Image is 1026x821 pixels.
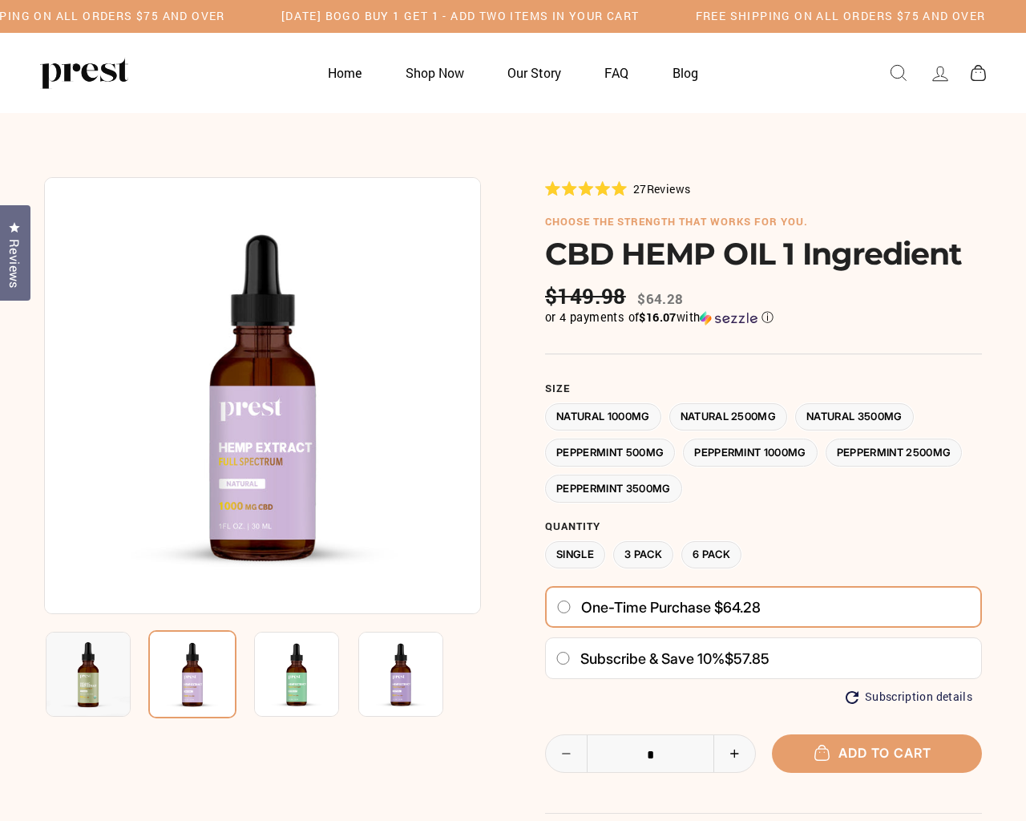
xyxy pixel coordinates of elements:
[545,284,630,309] span: $149.98
[639,309,676,325] span: $16.07
[581,599,761,617] span: One-time purchase $64.28
[546,735,588,772] button: Reduce item quantity by one
[148,630,236,718] img: CBD HEMP OIL 1 Ingredient
[545,216,982,229] h6: choose the strength that works for you.
[826,439,963,467] label: Peppermint 2500MG
[580,650,725,667] span: Subscribe & save 10%
[546,735,755,774] input: quantity
[281,10,640,23] h5: [DATE] BOGO BUY 1 GET 1 - ADD TWO ITEMS IN YOUR CART
[4,239,25,289] span: Reviews
[795,403,914,431] label: Natural 3500MG
[386,57,484,88] a: Shop Now
[613,541,673,569] label: 3 Pack
[683,439,818,467] label: Peppermint 1000MG
[772,734,983,772] button: Add to cart
[633,181,647,196] span: 27
[652,57,718,88] a: Blog
[545,382,982,395] label: Size
[545,309,982,326] div: or 4 payments of with
[545,475,682,503] label: Peppermint 3500MG
[46,632,131,717] img: CBD HEMP OIL 1 Ingredient
[545,541,605,569] label: Single
[545,439,675,467] label: Peppermint 500MG
[696,10,986,23] h5: Free Shipping on all orders $75 and over
[846,690,972,704] button: Subscription details
[545,309,982,326] div: or 4 payments of$16.07withSezzle Click to learn more about Sezzle
[545,403,661,431] label: Natural 1000MG
[308,57,382,88] a: Home
[40,57,128,89] img: PREST ORGANICS
[865,690,972,704] span: Subscription details
[545,520,982,533] label: Quantity
[545,236,982,272] h1: CBD HEMP OIL 1 Ingredient
[44,177,481,614] img: CBD HEMP OIL 1 Ingredient
[358,632,443,717] img: CBD HEMP OIL 1 Ingredient
[647,181,691,196] span: Reviews
[555,652,571,665] input: Subscribe & save 10%$57.85
[308,57,718,88] ul: Primary
[822,745,931,761] span: Add to cart
[556,601,572,613] input: One-time purchase $64.28
[713,735,755,772] button: Increase item quantity by one
[669,403,788,431] label: Natural 2500MG
[637,289,683,308] span: $64.28
[254,632,339,717] img: CBD HEMP OIL 1 Ingredient
[584,57,648,88] a: FAQ
[725,650,769,667] span: $57.85
[681,541,741,569] label: 6 Pack
[700,311,757,326] img: Sezzle
[487,57,581,88] a: Our Story
[545,180,690,197] div: 27Reviews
